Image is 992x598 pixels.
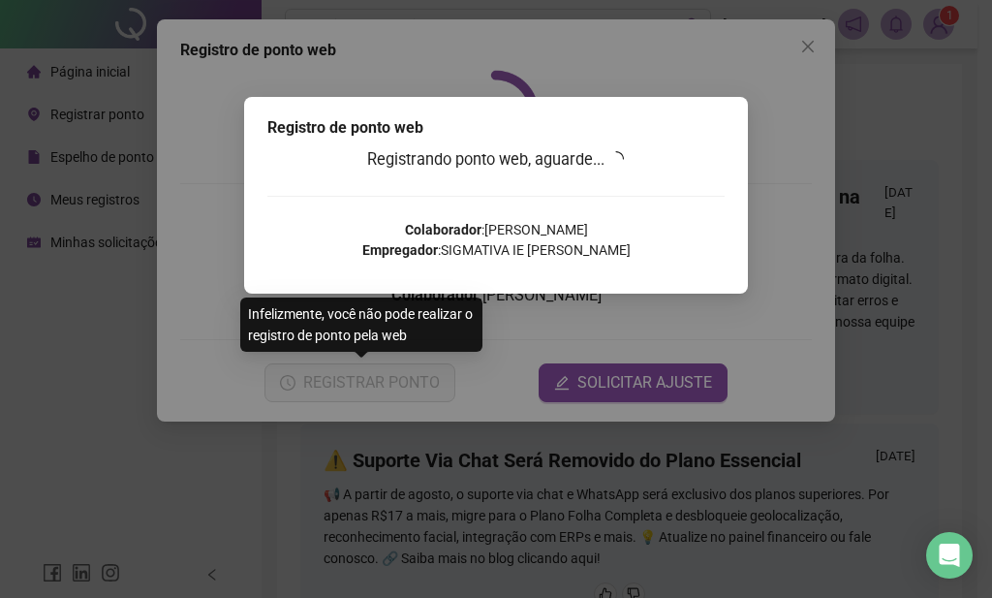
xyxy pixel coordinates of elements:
[240,298,482,352] div: Infelizmente, você não pode realizar o registro de ponto pela web
[362,242,438,258] strong: Empregador
[267,116,725,140] div: Registro de ponto web
[267,147,725,173] h3: Registrando ponto web, aguarde...
[608,151,624,167] span: loading
[405,222,481,237] strong: Colaborador
[267,220,725,261] p: : [PERSON_NAME] : SIGMATIVA IE [PERSON_NAME]
[926,532,973,579] div: Open Intercom Messenger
